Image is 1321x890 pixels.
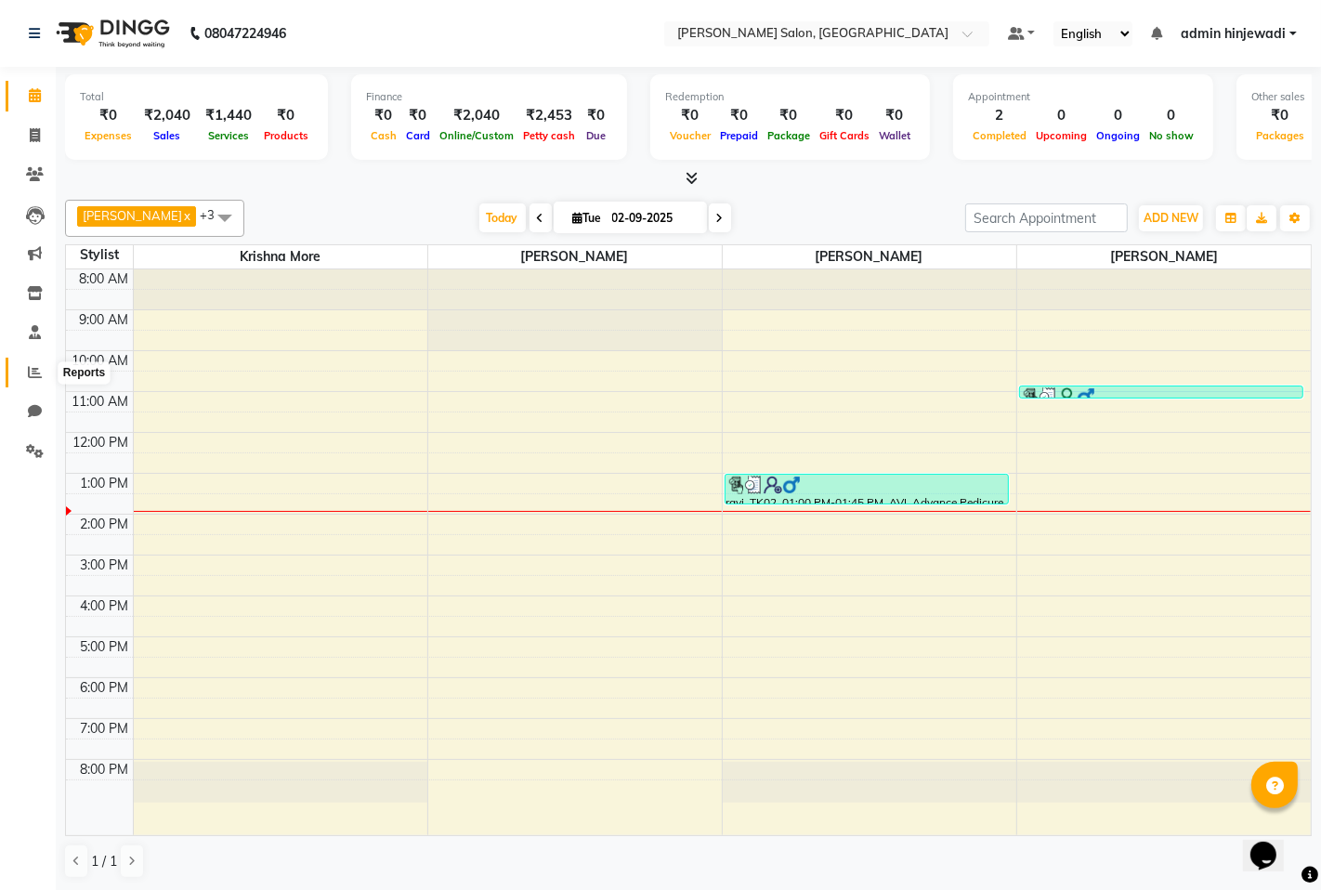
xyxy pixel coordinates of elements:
span: Petty cash [518,129,580,142]
span: Today [479,203,526,232]
div: ₹0 [874,105,915,126]
span: Cash [366,129,401,142]
span: No show [1144,129,1198,142]
div: ₹0 [1251,105,1309,126]
span: ADD NEW [1144,211,1198,225]
div: ₹0 [80,105,137,126]
div: 10:00 AM [69,351,133,371]
span: Voucher [665,129,715,142]
span: Tue [569,211,607,225]
div: ₹0 [259,105,313,126]
div: 6:00 PM [77,678,133,698]
div: ₹0 [763,105,815,126]
div: 0 [1092,105,1144,126]
span: 1 / 1 [91,852,117,871]
div: REMY, TK01, 10:50 AM-11:05 AM, Eyerows [1020,386,1303,398]
span: Card [401,129,435,142]
b: 08047224946 [204,7,286,59]
span: Prepaid [715,129,763,142]
div: ₹0 [580,105,612,126]
div: ₹0 [665,105,715,126]
span: krishna more [134,245,427,268]
iframe: chat widget [1243,816,1302,871]
span: [PERSON_NAME] [428,245,722,268]
span: Package [763,129,815,142]
input: 2025-09-02 [607,204,700,232]
span: [PERSON_NAME] [83,208,182,223]
div: 2 [968,105,1031,126]
div: 1:00 PM [77,474,133,493]
span: Upcoming [1031,129,1092,142]
div: Reports [59,362,110,385]
input: Search Appointment [965,203,1128,232]
div: Finance [366,89,612,105]
div: ₹2,040 [137,105,198,126]
span: Due [582,129,610,142]
span: Ongoing [1092,129,1144,142]
div: 7:00 PM [77,719,133,739]
span: Online/Custom [435,129,518,142]
div: 0 [1031,105,1092,126]
span: Sales [150,129,186,142]
span: [PERSON_NAME] [723,245,1016,268]
div: ₹0 [815,105,874,126]
span: Packages [1251,129,1309,142]
div: 9:00 AM [76,310,133,330]
div: 11:00 AM [69,392,133,412]
span: Services [203,129,254,142]
div: ₹0 [366,105,401,126]
span: Wallet [874,129,915,142]
div: Stylist [66,245,133,265]
div: 4:00 PM [77,596,133,616]
div: Total [80,89,313,105]
span: +3 [200,207,229,222]
a: x [182,208,190,223]
div: 3:00 PM [77,556,133,575]
div: ₹2,453 [518,105,580,126]
div: ravi, TK02, 01:00 PM-01:45 PM, AVL Advance Pedicure [726,475,1008,504]
span: Expenses [80,129,137,142]
img: logo [47,7,175,59]
div: 12:00 PM [70,433,133,452]
div: 5:00 PM [77,637,133,657]
div: Redemption [665,89,915,105]
div: 8:00 PM [77,760,133,779]
div: Appointment [968,89,1198,105]
div: ₹0 [715,105,763,126]
div: 2:00 PM [77,515,133,534]
span: [PERSON_NAME] [1017,245,1312,268]
div: ₹1,440 [198,105,259,126]
div: ₹2,040 [435,105,518,126]
div: 0 [1144,105,1198,126]
span: admin hinjewadi [1181,24,1286,44]
button: ADD NEW [1139,205,1203,231]
span: Gift Cards [815,129,874,142]
span: Completed [968,129,1031,142]
span: Products [259,129,313,142]
div: ₹0 [401,105,435,126]
div: 8:00 AM [76,269,133,289]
